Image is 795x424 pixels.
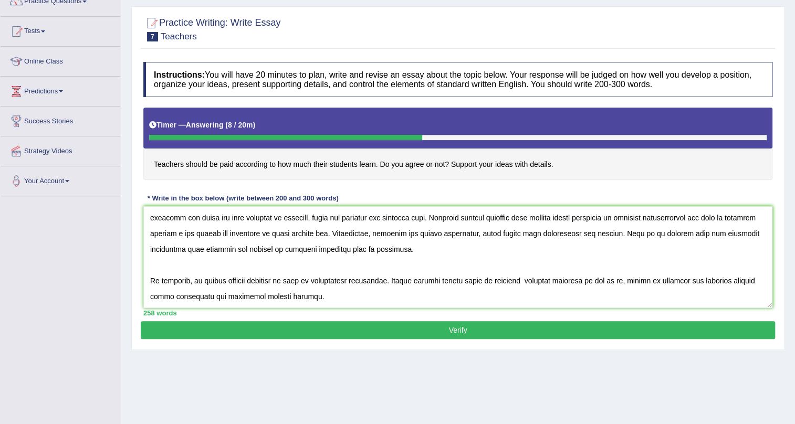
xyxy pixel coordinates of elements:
a: Your Account [1,166,120,193]
button: Verify [141,321,775,339]
a: Success Stories [1,107,120,133]
b: 8 / 20m [228,121,253,129]
a: Tests [1,17,120,43]
a: Strategy Videos [1,136,120,163]
h4: You will have 20 minutes to plan, write and revise an essay about the topic below. Your response ... [143,62,772,97]
div: 258 words [143,308,772,318]
b: Answering [186,121,224,129]
b: ) [253,121,255,129]
div: * Write in the box below (write between 200 and 300 words) [143,193,342,203]
h5: Timer — [149,121,255,129]
a: Online Class [1,47,120,73]
b: ( [225,121,228,129]
span: 7 [147,32,158,41]
h2: Practice Writing: Write Essay [143,15,280,41]
small: Teachers [161,31,197,41]
a: Predictions [1,77,120,103]
b: Instructions: [154,70,205,79]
